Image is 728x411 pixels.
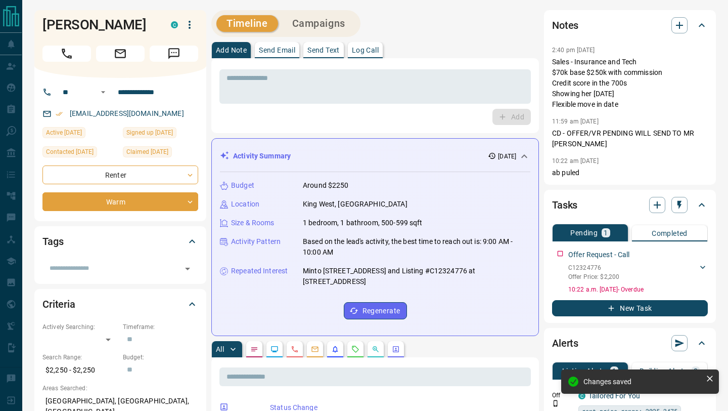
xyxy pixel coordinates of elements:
[42,362,118,379] p: $2,250 - $2,250
[42,46,91,62] span: Call
[552,157,599,165] p: 10:22 am [DATE]
[552,331,708,355] div: Alerts
[311,345,319,353] svg: Emails
[344,302,407,319] button: Regenerate
[42,229,198,254] div: Tags
[552,193,708,217] div: Tasks
[282,15,355,32] button: Campaigns
[96,46,145,62] span: Email
[216,47,247,54] p: Add Note
[231,180,254,191] p: Budget
[123,127,198,141] div: Mon Aug 11 2025
[233,151,291,161] p: Activity Summary
[570,229,598,236] p: Pending
[552,128,708,149] p: CD - OFFER/VR PENDING WILL SEND TO MR [PERSON_NAME]
[46,147,94,157] span: Contacted [DATE]
[552,57,708,110] p: Sales - Insurance and Tech $70k base $250k with commission Credit score in the 700s Showing her [...
[568,285,708,294] p: 10:22 a.m. [DATE] - Overdue
[392,345,400,353] svg: Agent Actions
[351,345,359,353] svg: Requests
[552,118,599,125] p: 11:59 am [DATE]
[307,47,340,54] p: Send Text
[42,233,63,250] h2: Tags
[604,229,608,236] p: 1
[552,335,578,351] h2: Alerts
[552,47,595,54] p: 2:40 pm [DATE]
[331,345,339,353] svg: Listing Alerts
[552,400,559,407] svg: Push Notification Only
[303,180,349,191] p: Around $2250
[42,322,118,332] p: Actively Searching:
[42,296,75,312] h2: Criteria
[123,146,198,160] div: Tue Aug 12 2025
[303,266,530,287] p: Minto [STREET_ADDRESS] and Listing #C12324776 at [STREET_ADDRESS]
[42,353,118,362] p: Search Range:
[552,197,577,213] h2: Tasks
[180,262,195,276] button: Open
[303,218,423,228] p: 1 bedroom, 1 bathroom, 500-599 sqft
[498,152,516,161] p: [DATE]
[220,147,530,166] div: Activity Summary[DATE]
[42,292,198,316] div: Criteria
[552,13,708,37] div: Notes
[231,199,259,210] p: Location
[303,236,530,258] p: Based on the lead's activity, the best time to reach out is: 9:00 AM - 10:00 AM
[552,391,572,400] p: Off
[123,353,198,362] p: Budget:
[42,384,198,393] p: Areas Searched:
[583,378,702,386] div: Changes saved
[56,110,63,117] svg: Email Verified
[552,168,708,178] p: ab puled
[70,109,184,117] a: [EMAIL_ADDRESS][DOMAIN_NAME]
[372,345,380,353] svg: Opportunities
[171,21,178,28] div: condos.ca
[42,127,118,141] div: Mon Aug 11 2025
[42,17,156,33] h1: [PERSON_NAME]
[42,192,198,211] div: Warm
[46,128,82,138] span: Active [DATE]
[352,47,379,54] p: Log Call
[568,263,619,272] p: C12324776
[97,86,109,98] button: Open
[552,300,708,316] button: New Task
[231,236,281,247] p: Activity Pattern
[126,147,168,157] span: Claimed [DATE]
[652,230,688,237] p: Completed
[259,47,295,54] p: Send Email
[42,166,198,184] div: Renter
[126,128,173,138] span: Signed up [DATE]
[231,266,288,276] p: Repeated Interest
[250,345,258,353] svg: Notes
[552,17,578,33] h2: Notes
[568,250,630,260] p: Offer Request - Call
[303,199,407,210] p: King West, [GEOGRAPHIC_DATA]
[42,146,118,160] div: Mon Aug 11 2025
[270,345,279,353] svg: Lead Browsing Activity
[231,218,275,228] p: Size & Rooms
[216,15,278,32] button: Timeline
[291,345,299,353] svg: Calls
[568,261,708,283] div: C12324776Offer Price: $2,200
[568,272,619,281] p: Offer Price: $2,200
[123,322,198,332] p: Timeframe:
[216,346,224,353] p: All
[150,46,198,62] span: Message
